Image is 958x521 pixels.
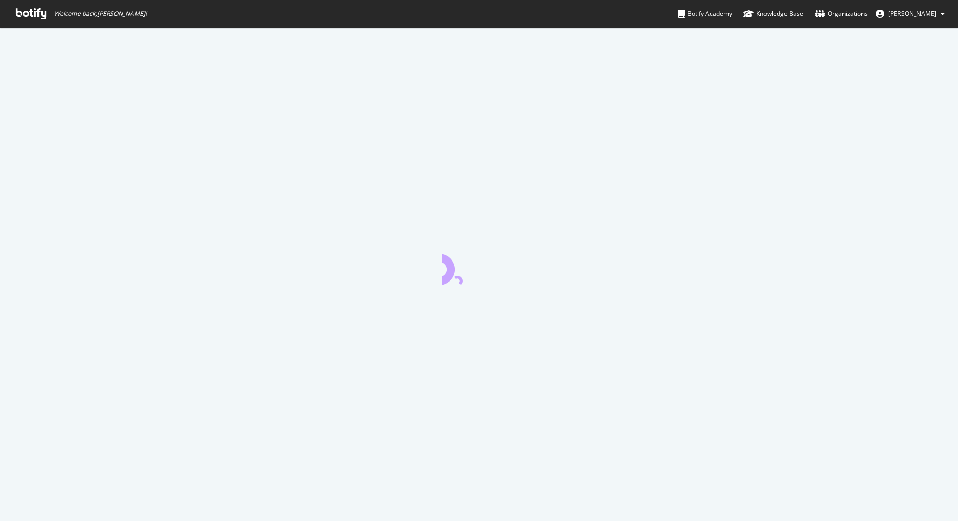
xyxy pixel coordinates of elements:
[868,6,953,22] button: [PERSON_NAME]
[678,9,732,19] div: Botify Academy
[442,248,516,285] div: animation
[815,9,868,19] div: Organizations
[54,10,147,18] span: Welcome back, [PERSON_NAME] !
[888,9,936,18] span: Julien Colas
[743,9,803,19] div: Knowledge Base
